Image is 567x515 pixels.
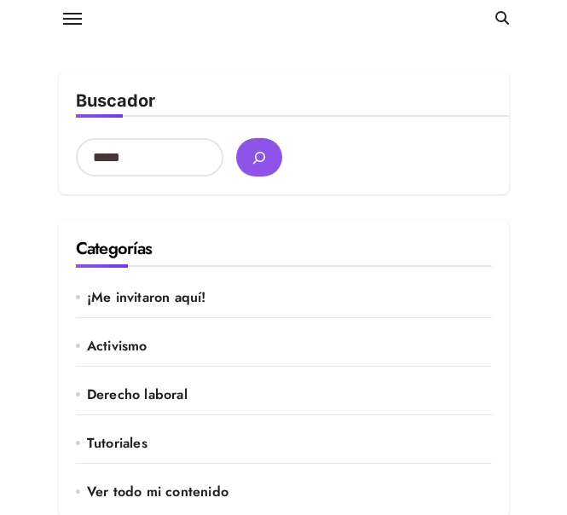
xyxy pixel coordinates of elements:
a: Ver todo mi contenido [87,483,492,501]
a: ¡Me invitaron aquí! [87,288,492,307]
h2: Categorías [76,237,492,261]
button: buscar [236,138,282,176]
a: Derecho laboral [87,385,492,404]
a: Activismo [87,337,492,356]
label: Buscador [76,90,155,111]
a: Tutoriales [87,434,492,453]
